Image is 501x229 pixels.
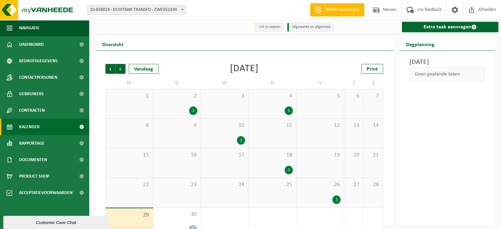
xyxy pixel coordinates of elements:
[300,181,341,188] span: 26
[402,22,498,32] a: Extra taak aanvragen
[19,86,44,102] span: Gebruikers
[156,93,197,100] span: 2
[332,195,341,204] div: 1
[287,23,334,32] li: Afgewerkt en afgemeld
[109,122,150,129] span: 8
[367,93,379,100] span: 7
[348,152,360,159] span: 20
[19,168,49,185] span: Product Shop
[109,212,150,219] span: 29
[105,77,153,89] td: M
[87,5,186,14] span: 10-858824 - DUIKTANK TRANSFO - ZWEVEGEM
[348,181,360,188] span: 27
[19,135,44,152] span: Rapportage
[252,152,293,159] span: 18
[204,152,245,159] span: 17
[189,106,197,115] div: 1
[19,69,57,86] span: Contactpersonen
[105,64,115,74] span: Vorige
[300,93,341,100] span: 5
[109,152,150,159] span: 15
[300,152,341,159] span: 19
[87,5,186,15] span: 10-858824 - DUIKTANK TRANSFO - ZWEVEGEM
[285,106,293,115] div: 1
[156,122,197,129] span: 9
[156,152,197,159] span: 16
[19,20,40,36] span: Navigatie
[204,122,245,129] span: 10
[156,211,197,218] span: 30
[116,64,125,74] span: Volgende
[252,93,293,100] span: 4
[300,122,341,129] span: 12
[367,67,378,72] span: Print
[19,36,44,53] span: Dashboard
[156,181,197,188] span: 23
[348,93,360,100] span: 6
[230,64,259,74] div: [DATE]
[153,77,201,89] td: D
[237,136,245,145] div: 1
[19,185,72,201] span: Acceptatievoorwaarden
[348,122,360,129] span: 13
[19,102,45,119] span: Contracten
[400,38,441,50] h2: Dagplanning
[252,181,293,188] span: 25
[254,23,284,32] li: Uit te voeren
[204,181,245,188] span: 24
[367,122,379,129] span: 14
[344,77,364,89] td: Z
[201,77,249,89] td: W
[252,122,293,129] span: 11
[3,215,110,229] iframe: chat widget
[204,93,245,100] span: 3
[19,53,58,69] span: Bedrijfsgegevens
[367,181,379,188] span: 28
[367,152,379,159] span: 21
[409,67,485,81] div: Geen geplande taken
[285,166,293,174] div: 1
[109,181,150,188] span: 22
[323,7,361,13] span: Offerte aanvragen
[109,93,150,100] span: 1
[249,77,296,89] td: D
[361,64,383,74] a: Print
[96,38,130,50] h2: Overzicht
[19,152,47,168] span: Documenten
[364,77,383,89] td: Z
[310,3,364,16] a: Offerte aanvragen
[409,57,485,67] h3: [DATE]
[296,77,344,89] td: V
[19,119,40,135] span: Kalender
[129,64,158,74] div: Vandaag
